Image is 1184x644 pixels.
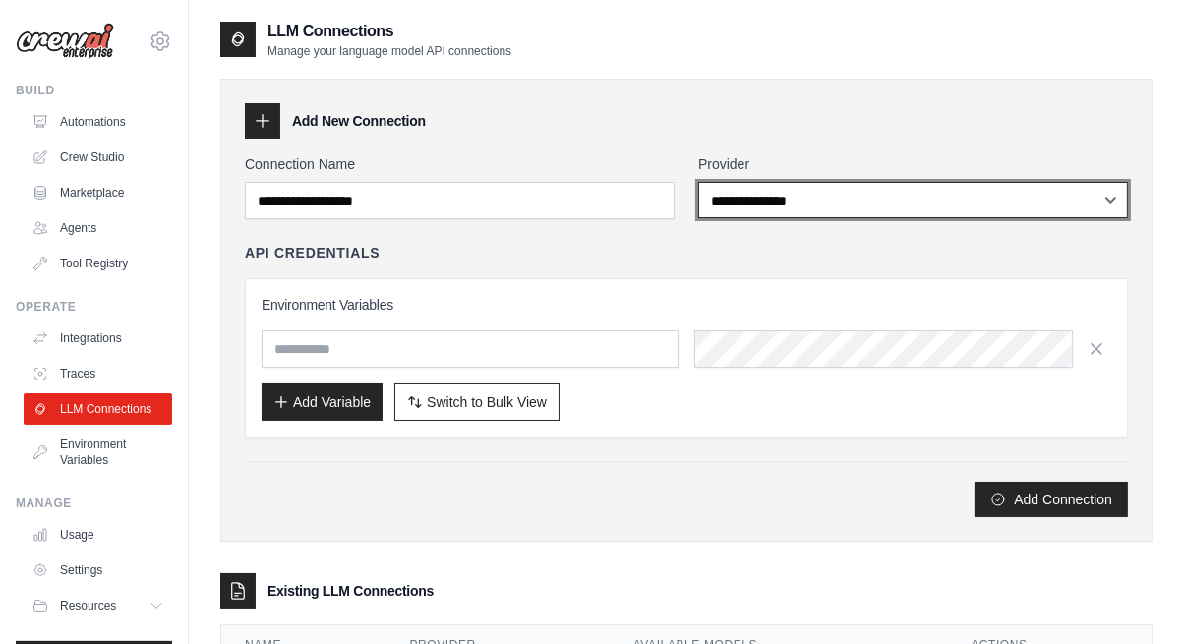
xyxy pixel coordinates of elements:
span: Resources [60,598,116,614]
button: Resources [24,590,172,621]
a: Settings [24,555,172,586]
button: Add Connection [975,482,1128,517]
div: Build [16,83,172,98]
p: Manage your language model API connections [267,43,511,59]
a: Tool Registry [24,248,172,279]
h3: Existing LLM Connections [267,581,434,601]
div: Manage [16,496,172,511]
label: Provider [698,154,1128,174]
a: Integrations [24,322,172,354]
a: Environment Variables [24,429,172,476]
a: Agents [24,212,172,244]
a: LLM Connections [24,393,172,425]
button: Add Variable [262,383,383,421]
a: Traces [24,358,172,389]
h3: Environment Variables [262,295,1111,315]
a: Marketplace [24,177,172,208]
button: Switch to Bulk View [394,383,560,421]
label: Connection Name [245,154,675,174]
h4: API Credentials [245,243,380,263]
div: Operate [16,299,172,315]
a: Crew Studio [24,142,172,173]
span: Switch to Bulk View [427,392,547,412]
h2: LLM Connections [267,20,511,43]
a: Usage [24,519,172,551]
img: Logo [16,23,114,60]
a: Automations [24,106,172,138]
h3: Add New Connection [292,111,426,131]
